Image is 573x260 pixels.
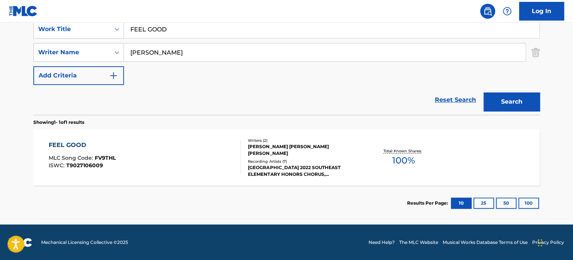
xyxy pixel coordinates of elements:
div: Help [500,4,515,19]
div: Drag [538,232,542,254]
form: Search Form [33,20,540,115]
a: FEEL GOODMLC Song Code:FV9THLISWC:T9027106009Writers (2)[PERSON_NAME] [PERSON_NAME] [PERSON_NAME]... [33,129,540,186]
button: 50 [496,198,516,209]
a: Public Search [480,4,495,19]
p: Total Known Shares: [383,148,423,154]
img: Delete Criterion [531,43,540,62]
button: Search [483,92,540,111]
button: Add Criteria [33,66,124,85]
img: logo [9,238,32,247]
img: 9d2ae6d4665cec9f34b9.svg [109,71,118,80]
span: T9027106009 [66,162,103,169]
img: help [503,7,512,16]
span: ISWC : [49,162,66,169]
iframe: Chat Widget [536,224,573,260]
a: The MLC Website [399,239,438,246]
span: 100 % [392,154,415,167]
span: Mechanical Licensing Collective © 2025 [41,239,128,246]
div: [GEOGRAPHIC_DATA] 2022 SOUTHEAST ELEMENTARY HONORS CHORUS, [PERSON_NAME], MANHATTAN SCHOOL OF MUS... [248,164,361,178]
div: FEEL GOOD [49,141,116,150]
img: MLC Logo [9,6,38,16]
a: Need Help? [369,239,395,246]
button: 100 [518,198,539,209]
div: Recording Artists ( 7 ) [248,159,361,164]
img: search [483,7,492,16]
span: FV9THL [95,155,116,161]
a: Reset Search [431,92,480,108]
div: [PERSON_NAME] [PERSON_NAME] [PERSON_NAME] [248,143,361,157]
div: Writers ( 2 ) [248,138,361,143]
a: Musical Works Database Terms of Use [443,239,528,246]
div: Writer Name [38,48,106,57]
p: Showing 1 - 1 of 1 results [33,119,84,126]
div: Work Title [38,25,106,34]
a: Privacy Policy [532,239,564,246]
a: Log In [519,2,564,21]
p: Results Per Page: [407,200,450,207]
span: MLC Song Code : [49,155,95,161]
button: 25 [473,198,494,209]
button: 10 [451,198,472,209]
